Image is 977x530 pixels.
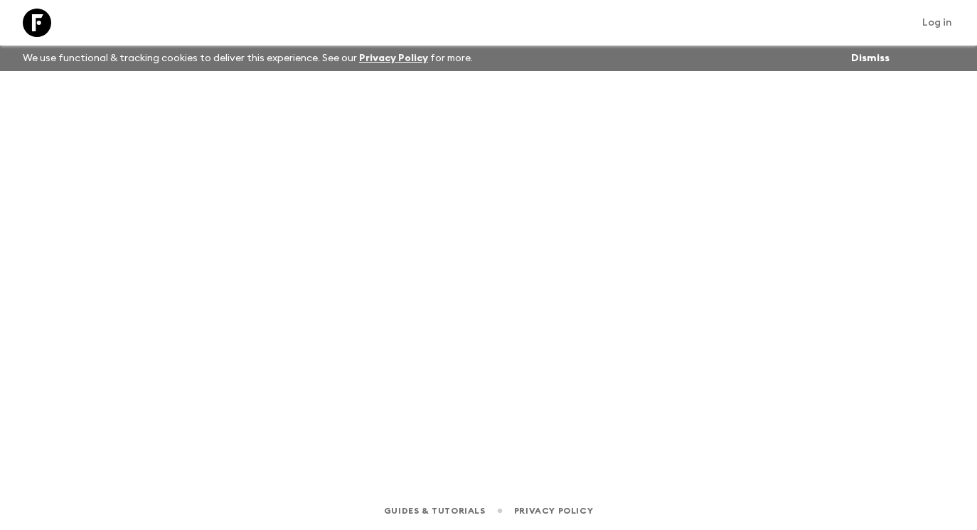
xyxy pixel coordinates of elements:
a: Log in [914,13,960,33]
a: Privacy Policy [514,503,593,519]
a: Privacy Policy [359,53,428,63]
button: Dismiss [848,48,893,68]
p: We use functional & tracking cookies to deliver this experience. See our for more. [17,46,479,71]
a: Guides & Tutorials [384,503,486,519]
